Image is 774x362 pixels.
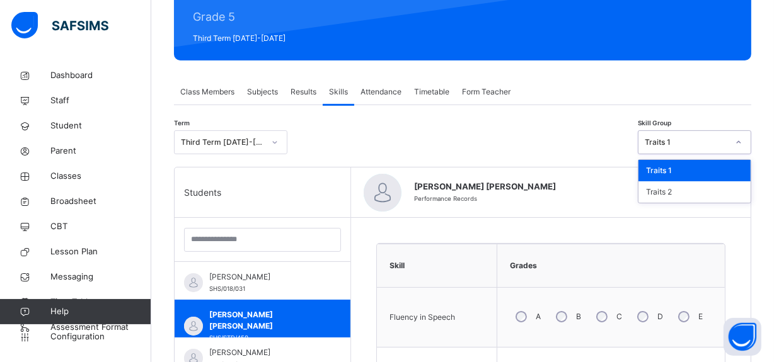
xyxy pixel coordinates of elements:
button: Open asap [724,318,761,356]
span: Performance Records [414,195,477,202]
span: Timetable [414,86,449,98]
span: Class Members [180,86,234,98]
span: Third Term [DATE]-[DATE] [193,33,289,44]
span: Parent [50,145,151,157]
span: Lesson Plan [50,246,151,258]
div: Grades [504,251,719,281]
span: Student [50,120,151,132]
span: Broadsheet [50,195,151,208]
span: CBT [50,220,151,233]
span: Results [291,86,316,98]
div: Third Term [DATE]-[DATE] [181,137,264,148]
label: B [576,311,581,322]
span: Classes [50,170,151,183]
span: [PERSON_NAME] [209,271,322,283]
span: Dashboard [50,69,151,82]
span: Form Teacher [462,86,511,98]
span: Configuration [50,331,151,343]
span: Time Table [50,296,151,308]
span: Students [184,186,221,199]
span: Help [50,305,151,318]
div: Traits 2 [638,181,751,203]
div: Skill [383,251,490,281]
div: Traits 1 [638,160,751,181]
div: Traits 1 [645,137,728,148]
span: Skill Group [638,119,671,127]
span: Skills [329,86,348,98]
label: E [698,311,703,322]
img: safsims [11,12,108,38]
span: Attendance [361,86,401,98]
img: default.svg [184,273,203,292]
span: [PERSON_NAME] [209,347,322,358]
span: Staff [50,94,151,107]
span: [PERSON_NAME] [PERSON_NAME] [414,181,649,193]
span: Fluency in Speech [390,312,455,323]
span: Subjects [247,86,278,98]
span: SHS/STD/450 [209,334,248,341]
span: SHS/018/031 [209,285,245,292]
img: default.svg [184,317,203,336]
label: A [536,311,541,322]
label: C [616,311,622,322]
span: [PERSON_NAME] [PERSON_NAME] [209,309,322,332]
span: Term [174,119,190,127]
span: Messaging [50,271,151,283]
label: D [657,311,663,322]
